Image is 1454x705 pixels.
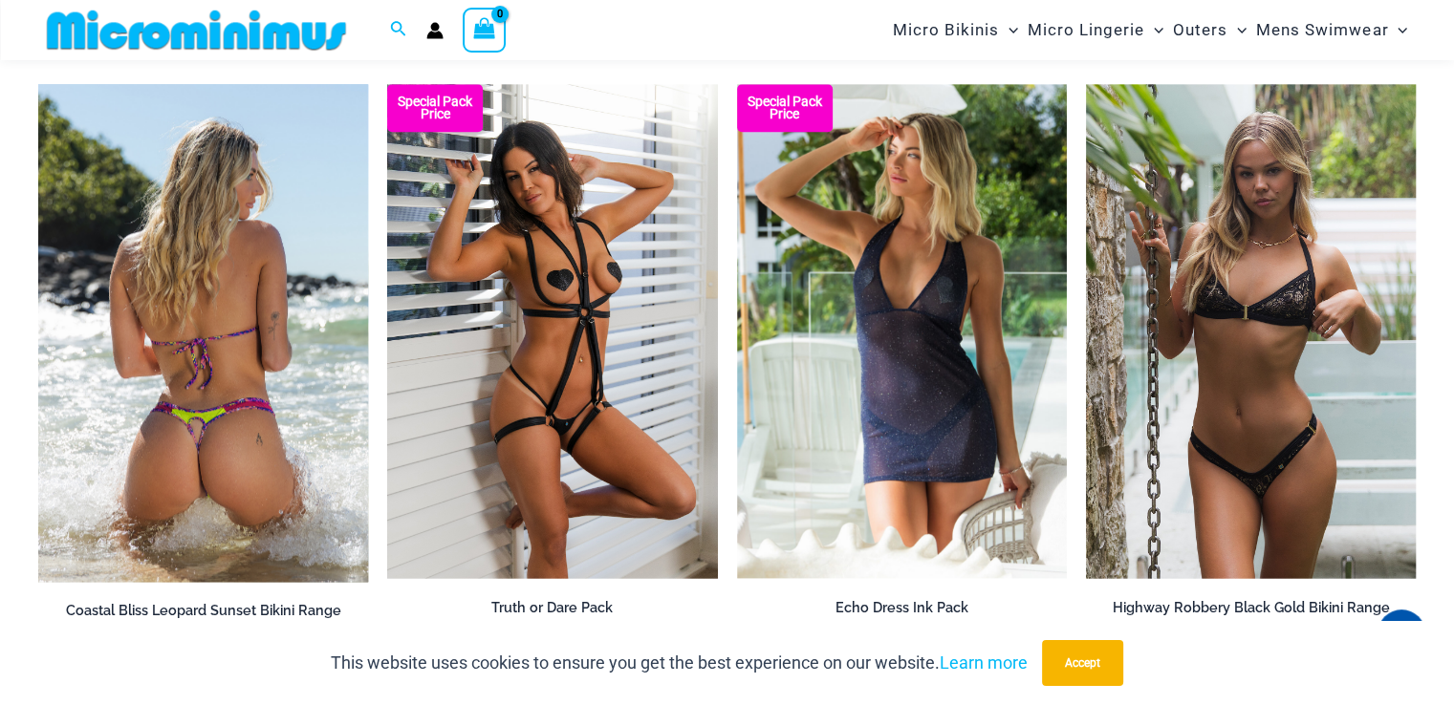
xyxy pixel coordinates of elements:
span: Micro Lingerie [1028,6,1144,54]
a: Echo Ink 5671 Dress 682 Thong 07 Echo Ink 5671 Dress 682 Thong 08Echo Ink 5671 Dress 682 Thong 08 [737,84,1067,579]
button: Accept [1042,640,1123,686]
a: Learn more [940,652,1028,673]
a: Micro BikinisMenu ToggleMenu Toggle [888,6,1023,54]
img: Echo Ink 5671 Dress 682 Thong 07 [737,84,1067,579]
a: OutersMenu ToggleMenu Toggle [1168,6,1251,54]
h2: Highway Robbery Black Gold Bikini Range [1086,599,1416,617]
a: Truth or Dare Black 1905 Bodysuit 611 Micro 07 Truth or Dare Black 1905 Bodysuit 611 Micro 06Trut... [387,84,717,579]
img: Highway Robbery Black Gold 359 Clip Top 439 Clip Bottom 01v2 [1086,84,1416,579]
a: Search icon link [390,18,407,42]
b: Special Pack Price [387,96,483,120]
a: Coastal Bliss Leopard Sunset 3171 Tri Top 4371 Thong Bikini 06Coastal Bliss Leopard Sunset 3171 T... [38,84,368,582]
span: Outers [1173,6,1227,54]
nav: Site Navigation [885,3,1416,57]
img: Truth or Dare Black 1905 Bodysuit 611 Micro 07 [387,84,717,579]
a: Mens SwimwearMenu ToggleMenu Toggle [1251,6,1412,54]
span: Micro Bikinis [893,6,999,54]
a: Micro LingerieMenu ToggleMenu Toggle [1023,6,1168,54]
span: Menu Toggle [1388,6,1407,54]
a: Highway Robbery Black Gold 359 Clip Top 439 Clip Bottom 01v2Highway Robbery Black Gold 359 Clip T... [1086,84,1416,579]
a: Coastal Bliss Leopard Sunset Bikini Range [38,602,368,627]
a: Echo Dress Ink Pack [737,599,1067,624]
h2: Truth or Dare Pack [387,599,717,617]
b: Special Pack Price [737,96,833,120]
img: Coastal Bliss Leopard Sunset 3171 Tri Top 4371 Thong Bikini 07v2 [38,84,368,582]
h2: Coastal Bliss Leopard Sunset Bikini Range [38,602,368,620]
span: Mens Swimwear [1256,6,1388,54]
h2: Echo Dress Ink Pack [737,599,1067,617]
img: MM SHOP LOGO FLAT [39,9,354,52]
a: Account icon link [426,22,444,39]
span: Menu Toggle [999,6,1018,54]
p: This website uses cookies to ensure you get the best experience on our website. [331,649,1028,677]
a: Highway Robbery Black Gold Bikini Range [1086,599,1416,624]
a: View Shopping Cart, empty [463,8,507,52]
a: Truth or Dare Pack [387,599,717,624]
span: Menu Toggle [1144,6,1163,54]
span: Menu Toggle [1227,6,1247,54]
